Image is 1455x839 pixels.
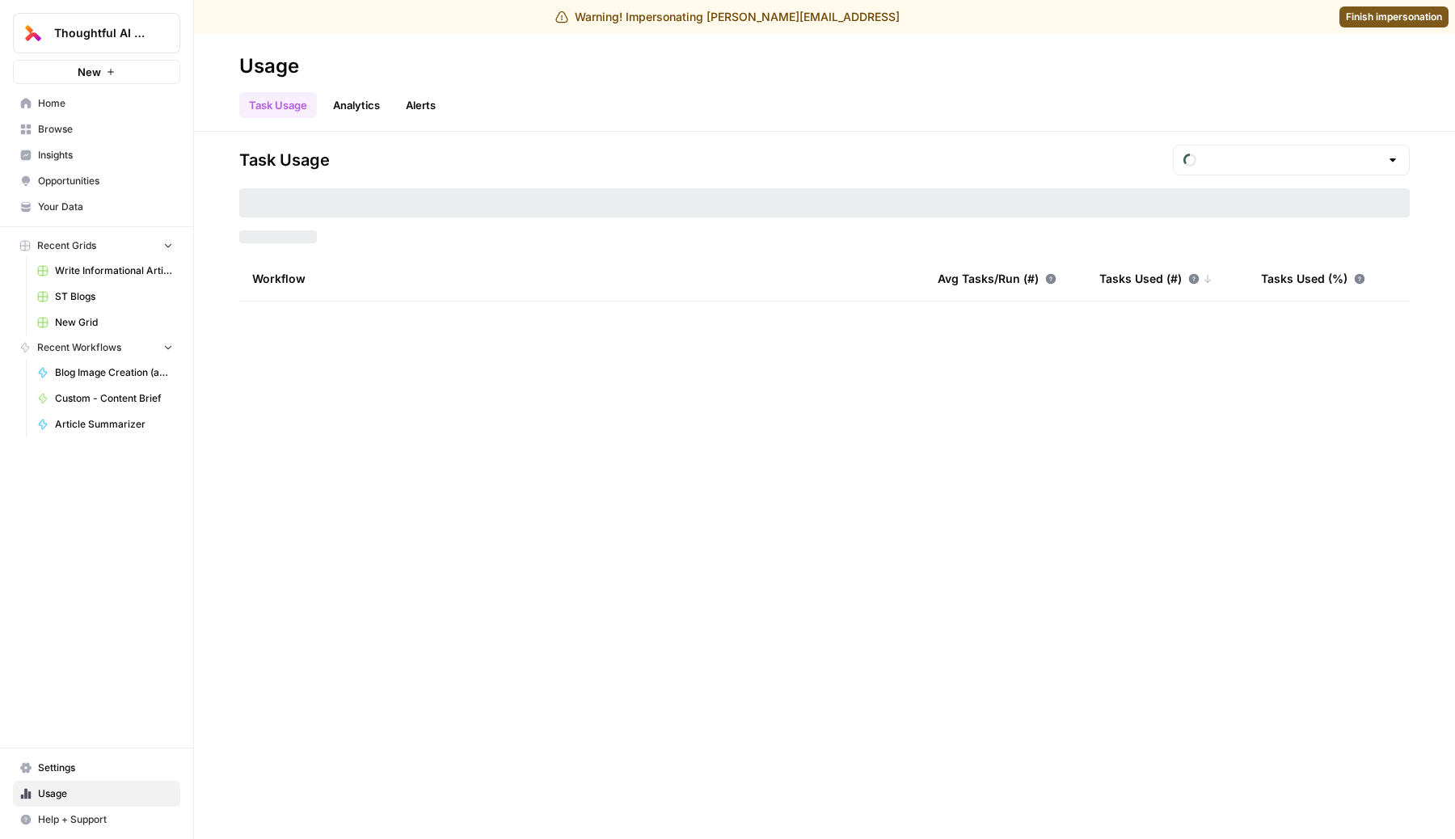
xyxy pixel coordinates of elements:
a: Insights [13,142,180,168]
span: Finish impersonation [1346,10,1442,24]
span: Recent Workflows [37,340,121,355]
span: Opportunities [38,174,173,188]
span: Write Informational Article [55,264,173,278]
button: Workspace: Thoughtful AI Content Engine [13,13,180,53]
span: Blog Image Creation (ad hoc) [55,365,173,380]
a: Alerts [396,92,445,118]
span: New Grid [55,315,173,330]
a: Task Usage [239,92,317,118]
a: Settings [13,755,180,781]
span: New [78,64,101,80]
button: Recent Workflows [13,335,180,360]
a: Analytics [323,92,390,118]
a: Article Summarizer [30,411,180,437]
div: Tasks Used (%) [1261,256,1365,301]
span: Settings [38,761,173,775]
div: Workflow [252,256,912,301]
span: Insights [38,148,173,162]
a: New Grid [30,310,180,335]
span: Help + Support [38,812,173,827]
span: ST Blogs [55,289,173,304]
a: Browse [13,116,180,142]
span: Browse [38,122,173,137]
span: Recent Grids [37,238,96,253]
button: Recent Grids [13,234,180,258]
span: Thoughtful AI Content Engine [54,25,152,41]
div: Warning! Impersonating [PERSON_NAME][EMAIL_ADDRESS] [555,9,900,25]
a: Write Informational Article [30,258,180,284]
img: Thoughtful AI Content Engine Logo [19,19,48,48]
div: Avg Tasks/Run (#) [938,256,1056,301]
span: Custom - Content Brief [55,391,173,406]
a: Your Data [13,194,180,220]
a: Custom - Content Brief [30,386,180,411]
div: Tasks Used (#) [1099,256,1212,301]
span: Usage [38,786,173,801]
a: Opportunities [13,168,180,194]
a: Blog Image Creation (ad hoc) [30,360,180,386]
a: ST Blogs [30,284,180,310]
a: Usage [13,781,180,807]
span: Article Summarizer [55,417,173,432]
a: Home [13,91,180,116]
button: New [13,60,180,84]
button: Help + Support [13,807,180,833]
a: Finish impersonation [1339,6,1449,27]
span: Home [38,96,173,111]
span: Task Usage [239,149,330,171]
div: Usage [239,53,299,79]
span: Your Data [38,200,173,214]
